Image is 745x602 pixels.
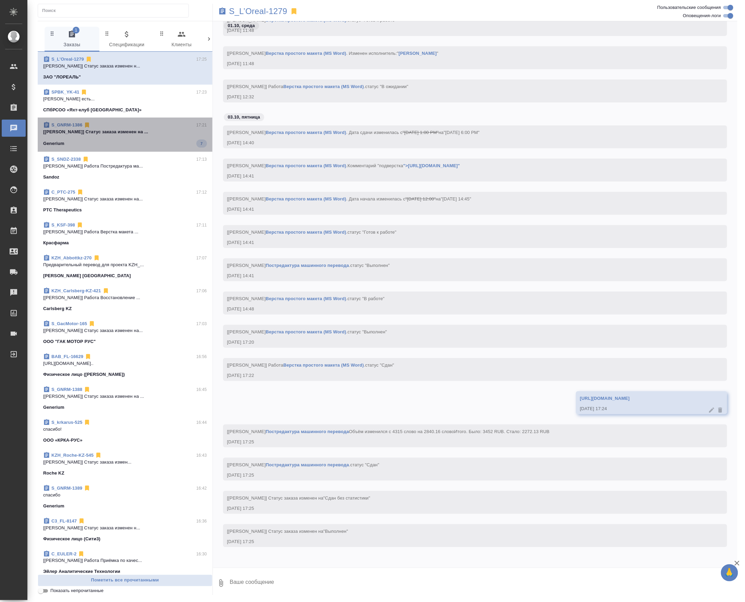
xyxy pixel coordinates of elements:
[403,130,439,135] span: "[DATE] 1:00 PM"
[51,288,101,293] a: KZH_Carlsberg-KZ-421
[350,263,390,268] span: статус "Выполнен"
[227,505,704,512] div: [DATE] 17:25
[454,429,550,434] span: Итого. Было: 3452 RUB. Стало: 2272.13 RUB
[227,439,704,445] div: [DATE] 17:25
[43,74,81,81] p: ЗАО "ЛОРЕАЛЬ"
[43,393,207,400] p: [[PERSON_NAME]] Статус заказа изменен на ...
[227,263,390,268] span: [[PERSON_NAME] .
[323,529,348,534] span: "Выполнен"
[43,239,69,246] p: Красфарма
[51,189,75,195] a: C_PTC-275
[347,296,384,301] span: статус "В работе"
[50,588,103,594] span: Показать непрочитанные
[196,485,207,492] p: 16:42
[405,196,436,201] span: "[DATE] 12:00"
[403,163,460,168] a: ">[URL][DOMAIN_NAME]"
[227,163,460,168] span: [[PERSON_NAME] .
[43,470,64,477] p: Roche KZ
[397,51,439,56] span: " "
[266,163,346,168] a: Верстка простого макета (MS Word)
[196,386,207,393] p: 16:45
[43,107,142,113] p: СПбРСОО «Яхт-клуб [GEOGRAPHIC_DATA]»
[196,551,207,557] p: 16:30
[228,22,255,29] p: 01.10, среда
[78,551,85,557] svg: Отписаться
[227,206,704,213] div: [DATE] 14:41
[196,452,207,459] p: 16:43
[38,250,212,283] div: KZH_Abbottkz-27017:07Предварительный перевод для проекта KZH_...[PERSON_NAME] [GEOGRAPHIC_DATA]
[51,387,82,392] a: S_GNRM-1388
[76,222,83,229] svg: Отписаться
[266,230,346,235] a: Верстка простого макета (MS Word)
[196,518,207,525] p: 16:36
[84,485,90,492] svg: Отписаться
[43,163,207,170] p: [[PERSON_NAME]] Работа Постредактура ма...
[49,30,56,37] svg: Зажми и перетащи, чтобы поменять порядок вкладок
[43,327,207,334] p: [[PERSON_NAME]] Статус заказа изменен на...
[38,185,212,218] div: C_PTC-27517:12[[PERSON_NAME]] Статус заказа изменен на...PTC Therapeutics
[43,404,64,411] p: Generium
[227,130,480,135] span: [[PERSON_NAME] . Дата сдачи изменилась с на
[43,63,207,70] p: [[PERSON_NAME]] Статус заказа изменен н...
[38,382,212,415] div: S_GNRM-138816:45[[PERSON_NAME]] Статус заказа изменен на ...Generium
[73,27,80,34] span: 1
[227,139,704,146] div: [DATE] 14:40
[399,51,437,56] a: [PERSON_NAME]
[266,51,346,56] a: Верстка простого макета (MS Word)
[196,189,207,196] p: 17:12
[227,538,704,545] div: [DATE] 17:25
[365,84,408,89] span: статус "В ожидании"
[78,518,85,525] svg: Отписаться
[196,419,207,426] p: 16:44
[227,296,385,301] span: [[PERSON_NAME] .
[43,261,207,268] p: Предварительный перевод для проекта KZH_...
[444,130,480,135] span: "[DATE] 6:00 PM"
[227,51,439,56] span: [[PERSON_NAME] . Изменен исполнитель:
[229,8,288,15] a: S_L’Oreal-1279
[43,459,207,466] p: [[PERSON_NAME]] Статус заказа измен...
[38,514,212,546] div: C3_FL-814716:36[[PERSON_NAME]] Статус заказа изменен н...Физическое лицо (Сити3)
[683,12,721,19] span: Оповещения-логи
[38,546,212,579] div: C_EULER-216:30[[PERSON_NAME]] Работа Приёмка по качес...Эйлер Аналитические Технологии
[51,518,77,524] a: C3_FL-8147
[38,349,212,382] div: BAB_FL-1662916:56[URL][DOMAIN_NAME]..Физическое лицо ([PERSON_NAME])
[227,472,704,479] div: [DATE] 17:25
[51,255,92,260] a: KZH_Abbottkz-270
[227,239,704,246] div: [DATE] 14:41
[266,429,349,434] a: Постредактура машинного перевода
[580,405,703,412] div: [DATE] 17:24
[84,386,90,393] svg: Отписаться
[38,85,212,118] div: SPBK_YK-4117:23[PERSON_NAME] есть...СПбРСОО «Яхт-клуб [GEOGRAPHIC_DATA]»
[104,30,110,37] svg: Зажми и перетащи, чтобы поменять порядок вкладок
[227,230,397,235] span: [[PERSON_NAME] .
[347,230,396,235] span: статус "Готов к работе"
[227,529,348,534] span: [[PERSON_NAME]] Статус заказа изменен на
[51,321,87,326] a: S_GacMotor-165
[227,306,704,312] div: [DATE] 14:48
[38,415,212,448] div: S_krkarus-52516:44спасибо!ООО «КРКА-РУС»
[196,122,207,128] p: 17:21
[227,329,387,334] span: [[PERSON_NAME] .
[38,218,212,250] div: S_KSF-39817:11[[PERSON_NAME]] Работа Верстка макета ...Красфарма
[196,89,207,96] p: 17:23
[580,396,630,401] a: [URL][DOMAIN_NAME]
[38,575,212,587] button: Пометить все прочитанными
[227,84,408,89] span: [[PERSON_NAME]] Работа .
[43,272,131,279] p: [PERSON_NAME] [GEOGRAPHIC_DATA]
[38,52,212,85] div: S_L’Oreal-127917:25[[PERSON_NAME]] Статус заказа изменен н...ЗАО "ЛОРЕАЛЬ"
[43,492,207,499] p: спасибо
[103,30,150,49] span: Спецификации
[43,360,207,367] p: [URL][DOMAIN_NAME]..
[266,296,346,301] a: Верстка простого макета (MS Word)
[196,287,207,294] p: 17:06
[51,57,84,62] a: S_L’Oreal-1279
[158,30,205,49] span: Клиенты
[196,56,207,63] p: 17:25
[41,577,209,585] span: Пометить все прочитанными
[43,174,59,181] p: Sandoz
[43,338,96,345] p: ООО "ГАК МОТОР РУС"
[196,156,207,163] p: 17:13
[227,196,472,201] span: [[PERSON_NAME] . Дата начала изменилась с на
[266,196,346,201] a: Верстка простого макета (MS Word)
